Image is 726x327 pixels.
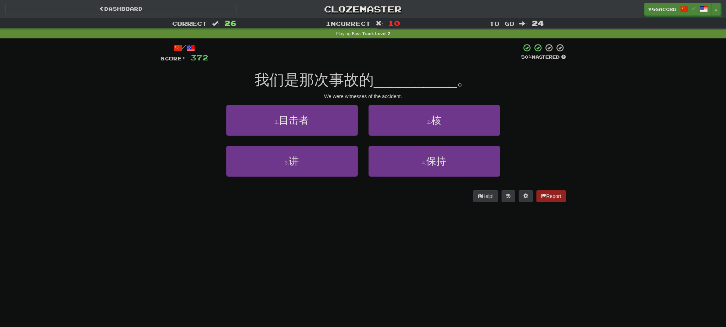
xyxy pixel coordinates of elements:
[226,146,358,177] button: 3.讲
[521,54,532,60] span: 50 %
[5,3,237,15] a: Dashboard
[422,160,426,166] small: 4 .
[160,93,566,100] div: We were witnesses of the accident.
[374,71,457,88] span: __________
[212,21,220,27] span: :
[521,54,566,60] div: Mastered
[536,190,566,202] button: Report
[532,19,544,27] span: 24
[352,31,391,36] strong: Fast Track Level 2
[648,6,677,12] span: yggaccBD
[388,19,400,27] span: 10
[519,21,527,27] span: :
[279,115,309,126] span: 目击者
[644,3,712,16] a: yggaccBD /
[254,71,374,88] span: 我们是那次事故的
[160,43,208,52] div: /
[502,190,515,202] button: Round history (alt+y)
[426,156,446,167] span: 保持
[457,71,472,88] span: 。
[160,55,186,61] span: Score:
[289,156,299,167] span: 讲
[376,21,383,27] span: :
[190,53,208,62] span: 372
[172,20,207,27] span: Correct
[427,119,431,125] small: 2 .
[224,19,237,27] span: 26
[473,190,498,202] button: Help!
[326,20,371,27] span: Incorrect
[431,115,441,126] span: 核
[489,20,514,27] span: To go
[692,6,696,11] span: /
[369,146,500,177] button: 4.保持
[275,119,279,125] small: 1 .
[285,160,289,166] small: 3 .
[247,3,478,15] a: Clozemaster
[226,105,358,136] button: 1.目击者
[369,105,500,136] button: 2.核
